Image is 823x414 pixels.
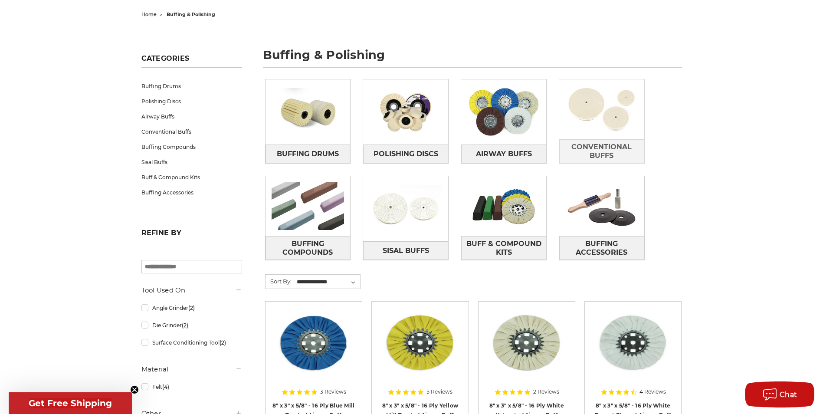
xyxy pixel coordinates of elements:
[266,275,292,288] label: Sort By:
[188,305,195,311] span: (2)
[476,147,532,161] span: Airway Buffs
[263,49,682,68] h1: buffing & polishing
[141,285,242,296] h5: Tool Used On
[277,147,339,161] span: Buffing Drums
[559,139,644,163] a: Conventional Buffs
[461,176,546,236] img: Buff & Compound Kits
[141,139,242,154] a: Buffing Compounds
[130,385,139,394] button: Close teaser
[461,82,546,142] img: Airway Buffs
[780,391,797,399] span: Chat
[141,379,242,394] a: Felt
[363,179,448,239] img: Sisal Buffs
[141,185,242,200] a: Buffing Accessories
[559,79,644,139] img: Conventional Buffs
[141,94,242,109] a: Polishing Discs
[591,308,675,377] img: 8 inch white domet flannel airway buffing wheel
[559,176,644,236] img: Buffing Accessories
[141,11,157,17] a: home
[9,392,132,414] div: Get Free ShippingClose teaser
[266,176,351,236] img: Buffing Compounds
[141,364,242,375] h5: Material
[266,236,351,260] a: Buffing Compounds
[485,308,569,377] img: 8 inch untreated airway buffing wheel
[29,398,112,408] span: Get Free Shipping
[141,124,242,139] a: Conventional Buffs
[182,322,188,329] span: (2)
[363,82,448,142] img: Polishing Discs
[560,140,644,163] span: Conventional Buffs
[745,381,814,407] button: Chat
[461,145,546,163] a: Airway Buffs
[266,145,351,163] a: Buffing Drums
[220,339,226,346] span: (2)
[141,154,242,170] a: Sisal Buffs
[383,243,429,258] span: Sisal Buffs
[141,300,242,315] a: Angle Grinder
[461,236,546,260] a: Buff & Compound Kits
[141,318,242,333] a: Die Grinder
[560,237,644,260] span: Buffing Accessories
[141,335,242,350] a: Surface Conditioning Tool
[141,79,242,94] a: Buffing Drums
[167,11,215,17] span: buffing & polishing
[374,147,438,161] span: Polishing Discs
[559,236,644,260] a: Buffing Accessories
[141,109,242,124] a: Airway Buffs
[266,82,351,142] img: Buffing Drums
[141,54,242,68] h5: Categories
[162,384,169,390] span: (4)
[295,276,360,289] select: Sort By:
[141,170,242,185] a: Buff & Compound Kits
[363,145,448,163] a: Polishing Discs
[272,308,356,377] img: blue mill treated 8 inch airway buffing wheel
[141,229,242,242] h5: Refine by
[363,241,448,260] a: Sisal Buffs
[266,237,350,260] span: Buffing Compounds
[462,237,546,260] span: Buff & Compound Kits
[378,308,462,377] img: 8 x 3 x 5/8 airway buff yellow mill treatment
